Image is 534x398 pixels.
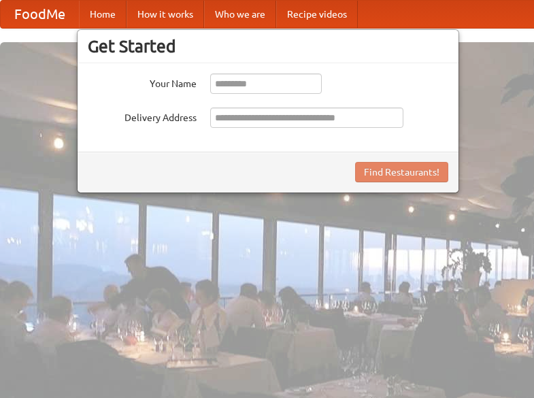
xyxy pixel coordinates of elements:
[127,1,204,28] a: How it works
[1,1,79,28] a: FoodMe
[276,1,358,28] a: Recipe videos
[88,73,197,90] label: Your Name
[204,1,276,28] a: Who we are
[355,162,448,182] button: Find Restaurants!
[88,107,197,125] label: Delivery Address
[79,1,127,28] a: Home
[88,36,448,56] h3: Get Started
